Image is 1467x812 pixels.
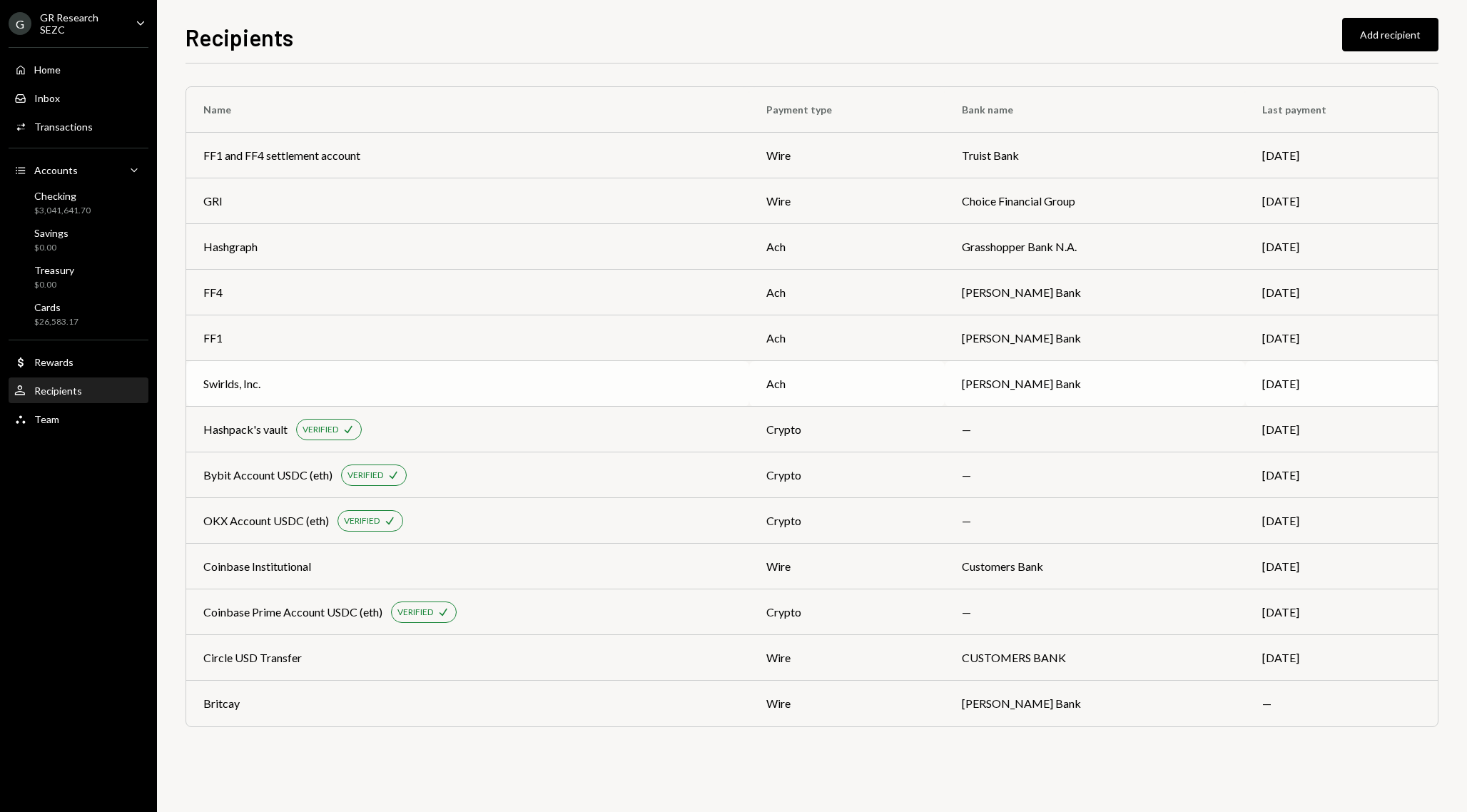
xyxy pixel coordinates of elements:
[945,87,1245,133] th: Bank name
[766,193,928,210] div: wire
[203,467,333,484] div: Bybit Account USDC (eth)
[9,377,148,403] a: Recipients
[203,695,240,712] div: Britcay
[203,604,382,621] div: Coinbase Prime Account USDC (eth)
[9,186,148,220] a: Checking$3,041,641.70
[766,375,928,392] div: ach
[1245,544,1438,589] td: [DATE]
[34,279,74,291] div: $0.00
[1245,589,1438,635] td: [DATE]
[203,512,329,529] div: OKX Account USDC (eth)
[945,133,1245,178] td: Truist Bank
[34,205,91,217] div: $3,041,641.70
[34,264,74,276] div: Treasury
[766,695,928,712] div: wire
[945,270,1245,315] td: [PERSON_NAME] Bank
[34,64,61,76] div: Home
[749,87,945,133] th: Payment type
[34,190,91,202] div: Checking
[303,424,338,436] div: VERIFIED
[34,242,68,254] div: $0.00
[34,92,60,104] div: Inbox
[1245,178,1438,224] td: [DATE]
[766,467,928,484] div: crypto
[9,260,148,294] a: Treasury$0.00
[945,315,1245,361] td: [PERSON_NAME] Bank
[203,147,360,164] div: FF1 and FF4 settlement account
[9,85,148,111] a: Inbox
[203,558,311,575] div: Coinbase Institutional
[766,330,928,347] div: ach
[1245,407,1438,452] td: [DATE]
[766,147,928,164] div: wire
[1245,270,1438,315] td: [DATE]
[766,284,928,301] div: ach
[945,544,1245,589] td: Customers Bank
[40,11,124,36] div: GR Research SEZC
[186,87,749,133] th: Name
[1245,498,1438,544] td: [DATE]
[9,56,148,82] a: Home
[1245,87,1438,133] th: Last payment
[1245,681,1438,726] td: —
[9,157,148,183] a: Accounts
[945,635,1245,681] td: CUSTOMERS BANK
[1245,635,1438,681] td: [DATE]
[203,193,223,210] div: GRI
[766,238,928,255] div: ach
[766,649,928,666] div: wire
[1245,361,1438,407] td: [DATE]
[1245,315,1438,361] td: [DATE]
[203,238,258,255] div: Hashgraph
[1245,452,1438,498] td: [DATE]
[766,604,928,621] div: crypto
[9,113,148,139] a: Transactions
[945,452,1245,498] td: —
[945,361,1245,407] td: [PERSON_NAME] Bank
[34,121,93,133] div: Transactions
[945,681,1245,726] td: [PERSON_NAME] Bank
[766,421,928,438] div: crypto
[347,470,383,482] div: VERIFIED
[945,589,1245,635] td: —
[344,515,380,527] div: VERIFIED
[186,23,293,51] h1: Recipients
[1342,18,1438,51] button: Add recipient
[9,406,148,432] a: Team
[34,356,73,368] div: Rewards
[34,227,68,239] div: Savings
[9,223,148,257] a: Savings$0.00
[203,421,288,438] div: Hashpack's vault
[34,164,78,176] div: Accounts
[1245,133,1438,178] td: [DATE]
[945,224,1245,270] td: Grasshopper Bank N.A.
[397,607,433,619] div: VERIFIED
[34,413,59,425] div: Team
[203,375,260,392] div: Swirlds, Inc.
[203,330,223,347] div: FF1
[945,498,1245,544] td: —
[1245,224,1438,270] td: [DATE]
[945,407,1245,452] td: —
[203,284,223,301] div: FF4
[766,512,928,529] div: crypto
[9,297,148,331] a: Cards$26,583.17
[34,301,78,313] div: Cards
[203,649,302,666] div: Circle USD Transfer
[766,558,928,575] div: wire
[34,316,78,328] div: $26,583.17
[945,178,1245,224] td: Choice Financial Group
[9,349,148,375] a: Rewards
[9,12,31,35] div: G
[34,385,82,397] div: Recipients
